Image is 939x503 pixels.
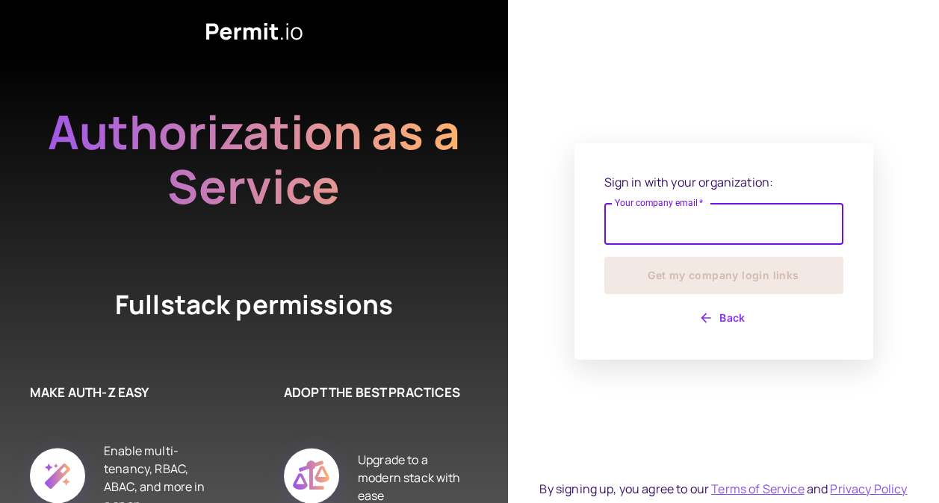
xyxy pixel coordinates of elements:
div: By signing up, you agree to our and [539,480,907,498]
a: Privacy Policy [830,481,907,497]
label: Your company email [615,196,704,209]
a: Terms of Service [711,481,804,497]
p: Sign in with your organization: [604,173,843,191]
h6: ADOPT THE BEST PRACTICES [284,383,463,402]
h4: Fullstack permissions [60,287,448,323]
h6: MAKE AUTH-Z EASY [30,383,209,402]
button: Get my company login links [604,257,843,294]
button: Back [604,306,843,330]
